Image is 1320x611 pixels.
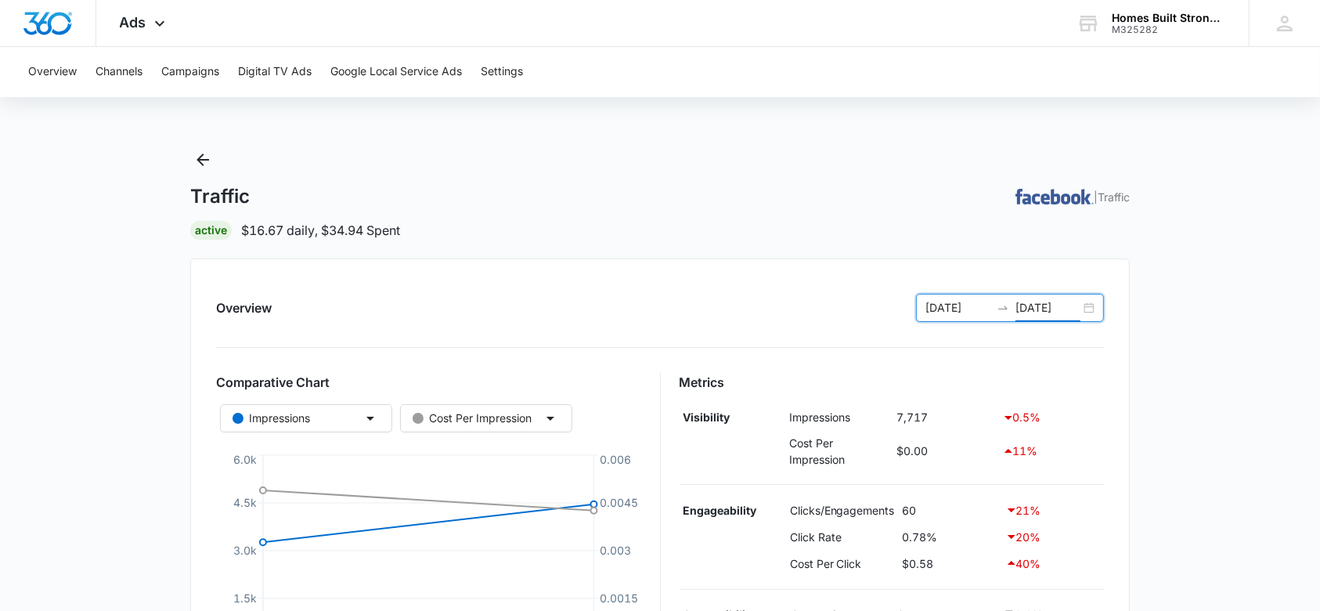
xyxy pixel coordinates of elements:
[1002,408,1100,427] div: 0.5 %
[1002,442,1100,461] div: 11 %
[600,453,632,466] tspan: 0.006
[786,523,899,550] td: Click Rate
[190,185,250,208] h1: Traffic
[683,504,756,517] strong: Engageability
[120,14,146,31] span: Ads
[600,591,639,605] tspan: 0.0015
[785,431,893,472] td: Cost Per Impression
[997,302,1009,314] span: to
[1005,554,1101,573] div: 40 %
[233,591,257,605] tspan: 1.5k
[233,496,257,509] tspan: 4.5k
[161,47,219,97] button: Campaigns
[216,373,641,392] h3: Comparative Chart
[899,497,1001,524] td: 60
[893,431,998,472] td: $0.00
[899,550,1001,577] td: $0.58
[28,47,77,97] button: Overview
[233,410,310,427] div: Impressions
[233,544,257,557] tspan: 3.0k
[220,404,392,432] button: Impressions
[96,47,142,97] button: Channels
[785,404,893,431] td: Impressions
[330,47,462,97] button: Google Local Service Ads
[190,147,215,172] button: Back
[1094,189,1130,205] p: | Traffic
[786,497,899,524] td: Clicks/Engagements
[925,299,990,316] input: Start date
[786,550,899,577] td: Cost Per Click
[238,47,312,97] button: Digital TV Ads
[600,544,632,557] tspan: 0.003
[400,404,572,432] button: Cost Per Impression
[680,373,1105,392] h3: Metrics
[1005,527,1101,546] div: 20 %
[1112,24,1226,35] div: account id
[481,47,523,97] button: Settings
[893,404,998,431] td: 7,717
[899,523,1001,550] td: 0.78%
[600,496,639,509] tspan: 0.0045
[241,221,400,240] p: $16.67 daily , $34.94 Spent
[413,410,532,427] div: Cost Per Impression
[190,221,232,240] div: Active
[997,302,1009,314] span: swap-right
[1112,12,1226,24] div: account name
[216,298,272,317] h2: Overview
[1015,299,1080,316] input: End date
[1015,189,1094,204] img: FACEBOOK
[1005,501,1101,519] div: 21 %
[233,453,257,466] tspan: 6.0k
[683,410,730,424] strong: Visibility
